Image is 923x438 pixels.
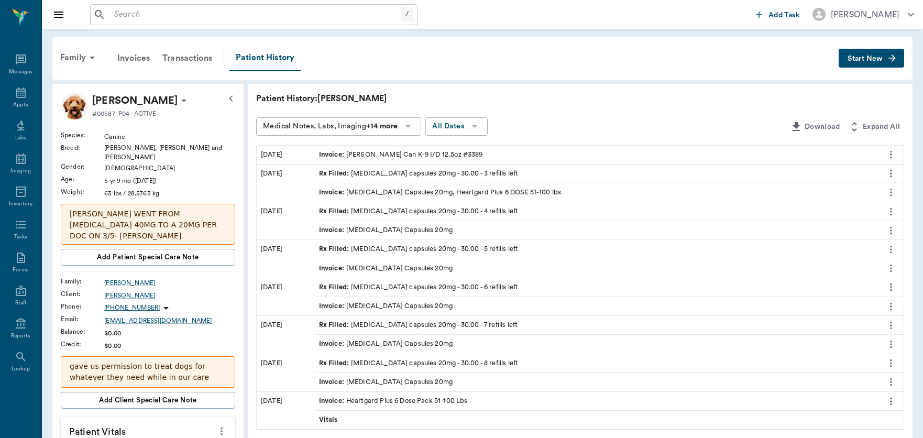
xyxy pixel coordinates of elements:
div: [MEDICAL_DATA] Capsules 20mg [319,225,453,235]
div: [DATE] [257,278,315,315]
p: [PHONE_NUMBER] [104,303,160,312]
span: Invoice : [319,301,346,311]
div: [MEDICAL_DATA] capsules 20mg - 30.00 - 8 refills left [319,358,518,368]
button: more [883,203,899,221]
button: more [883,316,899,334]
div: [DATE] [257,392,315,429]
b: +14 more [366,123,398,130]
a: Patient History [229,45,301,71]
span: Vitals [319,415,340,425]
div: Heartgard Plus 6 Dose Pack 51-100 Lbs [319,396,468,406]
span: Rx Filled : [319,244,351,254]
div: Balance : [61,327,104,336]
div: Staff [15,299,26,307]
p: Patient History: [PERSON_NAME] [256,92,570,105]
div: Species : [61,130,104,140]
button: more [883,373,899,391]
button: more [883,222,899,239]
div: [MEDICAL_DATA] capsules 20mg - 30.00 - 4 refills left [319,206,518,216]
span: Expand All [863,121,900,134]
div: [DEMOGRAPHIC_DATA] [104,163,235,173]
div: Email : [61,314,104,324]
p: [PERSON_NAME] WENT FROM [MEDICAL_DATA] 40MG TO A 20MG PER DOC ON 3/5- [PERSON_NAME] [70,209,226,242]
div: Family : [61,277,104,286]
span: Add patient Special Care Note [97,251,199,263]
a: Invoices [111,46,156,71]
img: Profile Image [61,92,88,119]
div: Messages [9,68,33,76]
span: Invoice : [319,150,346,160]
button: more [883,298,899,315]
div: [MEDICAL_DATA] capsules 20mg - 30.00 - 5 refills left [319,244,518,254]
div: [DATE] [257,240,315,277]
a: [EMAIL_ADDRESS][DOMAIN_NAME] [104,316,235,325]
button: more [883,335,899,353]
div: / [401,7,413,21]
div: Client : [61,289,104,299]
button: Expand All [844,117,904,137]
button: more [883,240,899,258]
div: [DATE] [257,354,315,391]
div: 5 yr 9 mo ([DATE]) [104,176,235,185]
div: Medical Notes, Labs, Imaging [263,120,398,133]
span: Invoice : [319,377,346,387]
div: Lookup [12,365,30,373]
div: Credit : [61,340,104,349]
div: $0.00 [104,341,235,351]
div: 63 lbs / 28.5763 kg [104,189,235,198]
div: Gender : [61,162,104,171]
span: Invoice : [319,396,346,406]
div: [MEDICAL_DATA] capsules 20mg - 30.00 - 3 refills left [319,169,518,179]
div: Tasks [14,233,27,241]
span: Invoice : [319,188,346,198]
button: Add client Special Care Note [61,392,235,409]
div: [MEDICAL_DATA] Capsules 20mg [319,264,453,273]
div: Age : [61,174,104,184]
div: Forms [13,266,28,274]
div: Breed : [61,143,104,152]
div: [DATE] [257,202,315,239]
button: more [883,354,899,372]
div: [PERSON_NAME] Can K-9 I/D 12.5oz #3389 [319,150,483,160]
p: #00587_P04 - ACTIVE [92,109,156,118]
a: [PERSON_NAME] [104,278,235,288]
div: Imaging [10,167,31,175]
a: Transactions [156,46,218,71]
div: [MEDICAL_DATA] Capsules 20mg [319,339,453,349]
button: more [883,392,899,410]
div: Weight : [61,187,104,196]
span: Invoice : [319,225,346,235]
button: Add patient Special Care Note [61,249,235,266]
span: Rx Filled : [319,282,351,292]
div: Inventory [9,200,32,208]
span: Rx Filled : [319,320,351,330]
div: [PERSON_NAME] [831,8,899,21]
button: Start New [839,49,904,68]
button: more [883,259,899,277]
div: [DATE] [257,165,315,202]
button: more [883,165,899,182]
iframe: Intercom live chat [10,402,36,428]
span: Rx Filled : [319,206,351,216]
span: Invoice : [319,339,346,349]
div: $0.00 [104,328,235,338]
span: Rx Filled : [319,169,351,179]
div: [MEDICAL_DATA] Capsules 20mg, Heartgard Plus 6 DOSE 51-100 lbs [319,188,562,198]
button: Add Task [752,5,804,24]
div: Labs [15,134,26,142]
span: Invoice : [319,264,346,273]
div: Appts [13,101,28,109]
div: Phone : [61,302,104,311]
p: gave us permission to treat dogs for whatever they need while in our care [70,361,226,383]
a: [PERSON_NAME] [104,291,235,300]
div: Family [54,45,105,70]
span: Rx Filled : [319,358,351,368]
button: more [883,278,899,296]
div: [MEDICAL_DATA] capsules 20mg - 30.00 - 6 refills left [319,282,518,292]
div: Canine [104,132,235,141]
